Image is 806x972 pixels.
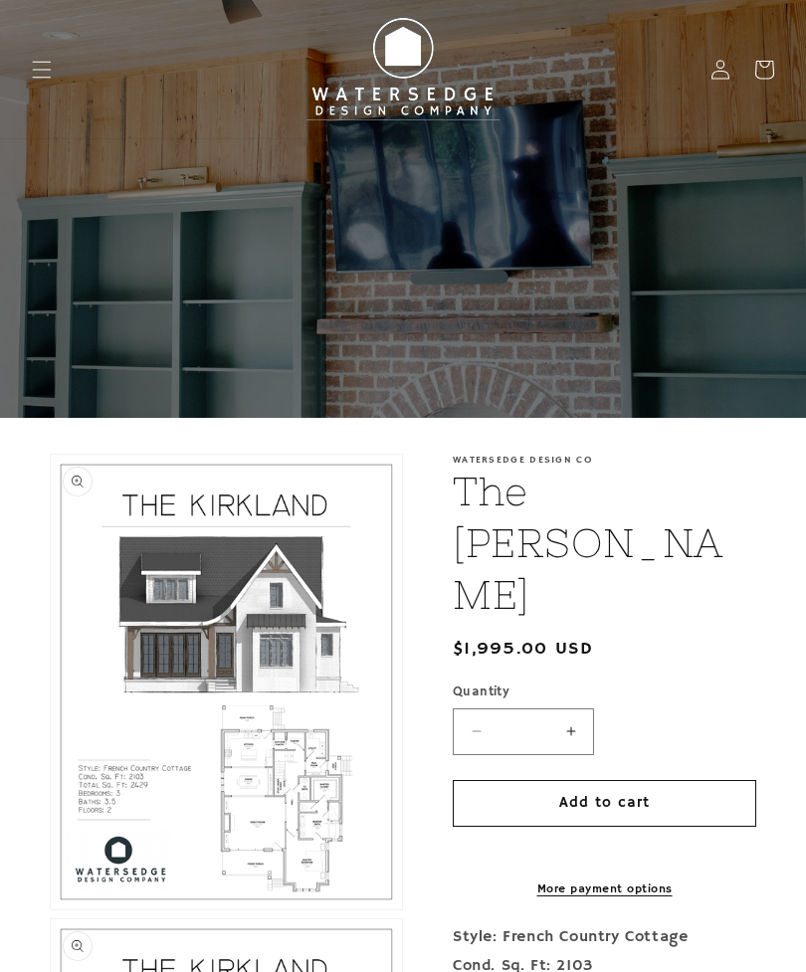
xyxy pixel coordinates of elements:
img: Watersedge Design Co [294,8,512,131]
h1: The [PERSON_NAME] [453,466,756,621]
span: $1,995.00 USD [453,636,593,663]
a: More payment options [453,880,756,898]
p: Watersedge Design Co [453,454,756,466]
summary: Menu [20,48,64,92]
label: Quantity [453,682,756,702]
button: Add to cart [453,780,756,827]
